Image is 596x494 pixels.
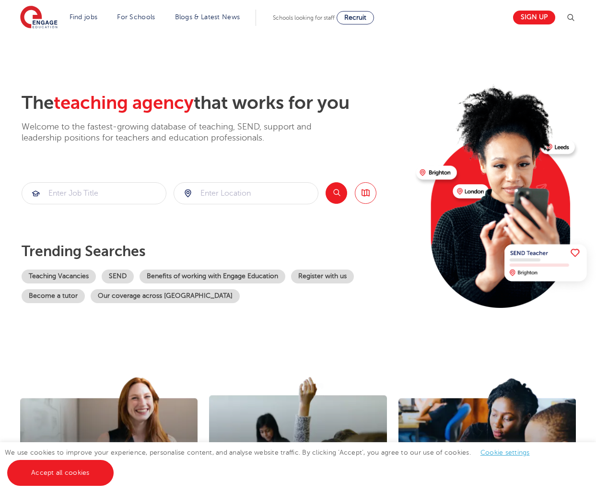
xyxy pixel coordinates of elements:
[70,13,98,21] a: Find jobs
[22,182,166,204] div: Submit
[174,183,318,204] input: Submit
[344,14,366,21] span: Recruit
[54,93,194,113] span: teaching agency
[513,11,555,24] a: Sign up
[5,449,539,476] span: We use cookies to improve your experience, personalise content, and analyse website traffic. By c...
[140,270,285,283] a: Benefits of working with Engage Education
[22,289,85,303] a: Become a tutor
[102,270,134,283] a: SEND
[175,13,240,21] a: Blogs & Latest News
[22,92,409,114] h2: The that works for you
[117,13,155,21] a: For Schools
[291,270,354,283] a: Register with us
[91,289,240,303] a: Our coverage across [GEOGRAPHIC_DATA]
[22,121,338,144] p: Welcome to the fastest-growing database of teaching, SEND, support and leadership positions for t...
[337,11,374,24] a: Recruit
[22,243,409,260] p: Trending searches
[20,6,58,30] img: Engage Education
[273,14,335,21] span: Schools looking for staff
[480,449,530,456] a: Cookie settings
[7,460,114,486] a: Accept all cookies
[174,182,318,204] div: Submit
[22,270,96,283] a: Teaching Vacancies
[22,183,166,204] input: Submit
[326,182,347,204] button: Search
